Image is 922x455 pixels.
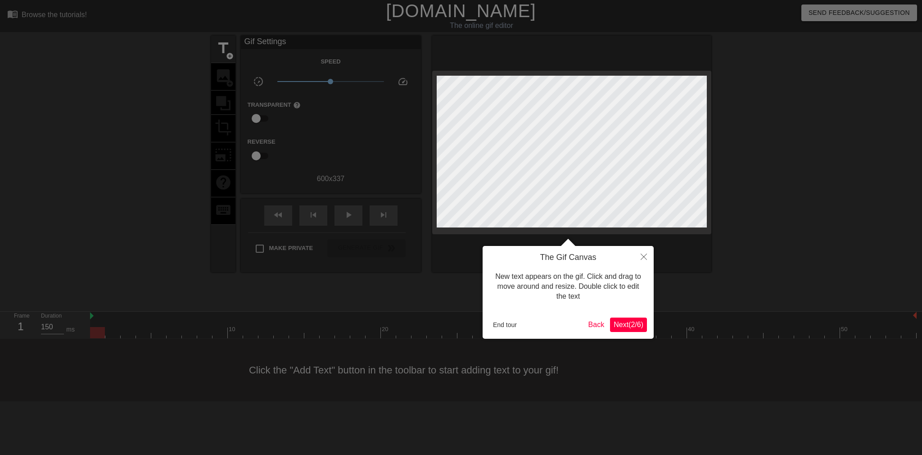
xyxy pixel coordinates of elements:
[489,318,520,332] button: End tour
[585,318,608,332] button: Back
[634,246,654,267] button: Close
[489,263,647,311] div: New text appears on the gif. Click and drag to move around and resize. Double click to edit the text
[614,321,643,328] span: Next ( 2 / 6 )
[610,318,647,332] button: Next
[489,253,647,263] h4: The Gif Canvas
